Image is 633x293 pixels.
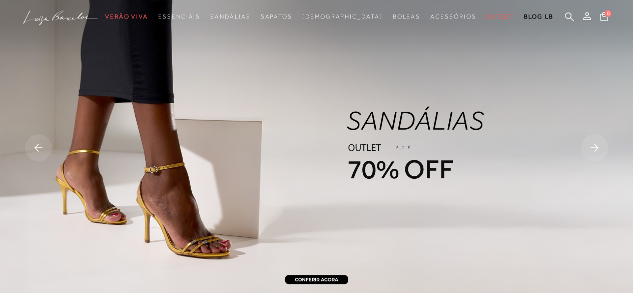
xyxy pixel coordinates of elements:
[392,8,420,26] a: noSubCategoriesText
[302,8,383,26] a: noSubCategoriesText
[597,11,611,25] button: 0
[158,8,200,26] a: noSubCategoriesText
[430,13,476,20] span: Acessórios
[524,13,553,20] span: BLOG LB
[210,8,250,26] a: noSubCategoriesText
[260,13,292,20] span: Sapatos
[604,10,611,17] span: 0
[486,8,514,26] a: noSubCategoriesText
[302,13,383,20] span: [DEMOGRAPHIC_DATA]
[210,13,250,20] span: Sandálias
[430,8,476,26] a: noSubCategoriesText
[524,8,553,26] a: BLOG LB
[105,13,148,20] span: Verão Viva
[486,13,514,20] span: Outlet
[105,8,148,26] a: noSubCategoriesText
[392,13,420,20] span: Bolsas
[260,8,292,26] a: noSubCategoriesText
[158,13,200,20] span: Essenciais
